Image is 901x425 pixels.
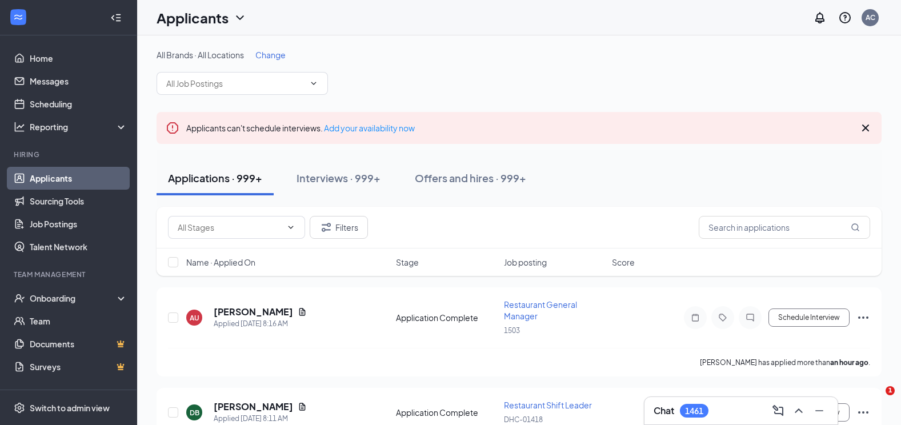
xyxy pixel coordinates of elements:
[286,223,295,232] svg: ChevronDown
[743,313,757,322] svg: ChatInactive
[157,50,244,60] span: All Brands · All Locations
[166,121,179,135] svg: Error
[685,406,703,416] div: 1461
[14,292,25,304] svg: UserCheck
[30,70,127,93] a: Messages
[30,213,127,235] a: Job Postings
[214,318,307,330] div: Applied [DATE] 8:16 AM
[862,386,890,414] iframe: Intercom live chat
[14,270,125,279] div: Team Management
[886,386,895,395] span: 1
[769,402,787,420] button: ComposeMessage
[396,312,497,323] div: Application Complete
[838,11,852,25] svg: QuestionInfo
[309,79,318,88] svg: ChevronDown
[771,404,785,418] svg: ComposeMessage
[504,415,543,424] span: DHC-01418
[716,313,730,322] svg: Tag
[30,47,127,70] a: Home
[14,121,25,133] svg: Analysis
[186,256,255,268] span: Name · Applied On
[214,413,307,424] div: Applied [DATE] 8:11 AM
[30,292,118,304] div: Onboarding
[30,235,127,258] a: Talent Network
[856,311,870,324] svg: Ellipses
[851,223,860,232] svg: MagnifyingGlass
[190,408,199,418] div: DB
[310,216,368,239] button: Filter Filters
[214,400,293,413] h5: [PERSON_NAME]
[768,308,850,327] button: Schedule Interview
[790,402,808,420] button: ChevronUp
[866,13,875,22] div: AC
[699,216,870,239] input: Search in applications
[415,171,526,185] div: Offers and hires · 999+
[30,93,127,115] a: Scheduling
[13,11,24,23] svg: WorkstreamLogo
[157,8,229,27] h1: Applicants
[298,307,307,316] svg: Document
[813,11,827,25] svg: Notifications
[190,313,199,323] div: AU
[859,121,872,135] svg: Cross
[30,190,127,213] a: Sourcing Tools
[166,77,305,90] input: All Job Postings
[30,167,127,190] a: Applicants
[14,150,125,159] div: Hiring
[812,404,826,418] svg: Minimize
[297,171,381,185] div: Interviews · 999+
[830,358,868,367] b: an hour ago
[298,402,307,411] svg: Document
[612,256,635,268] span: Score
[504,256,547,268] span: Job posting
[504,326,520,335] span: 1503
[700,358,870,367] p: [PERSON_NAME] has applied more than .
[178,221,282,234] input: All Stages
[30,402,110,414] div: Switch to admin view
[504,299,577,321] span: Restaurant General Manager
[319,220,333,234] svg: Filter
[14,402,25,414] svg: Settings
[30,121,128,133] div: Reporting
[504,400,592,410] span: Restaurant Shift Leader
[396,256,419,268] span: Stage
[810,402,828,420] button: Minimize
[30,332,127,355] a: DocumentsCrown
[30,310,127,332] a: Team
[396,407,497,418] div: Application Complete
[30,355,127,378] a: SurveysCrown
[792,404,806,418] svg: ChevronUp
[856,406,870,419] svg: Ellipses
[168,171,262,185] div: Applications · 999+
[233,11,247,25] svg: ChevronDown
[255,50,286,60] span: Change
[654,404,674,417] h3: Chat
[688,313,702,322] svg: Note
[214,306,293,318] h5: [PERSON_NAME]
[110,12,122,23] svg: Collapse
[324,123,415,133] a: Add your availability now
[186,123,415,133] span: Applicants can't schedule interviews.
